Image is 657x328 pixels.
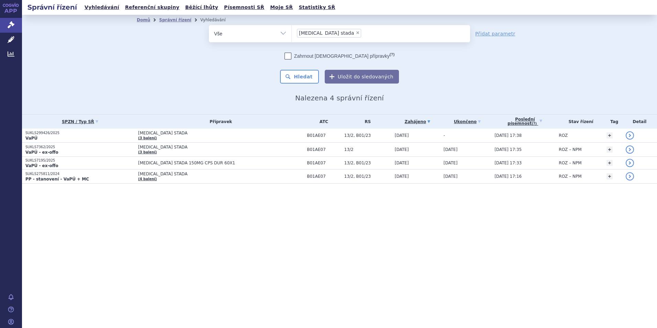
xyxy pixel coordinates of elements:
a: (3 balení) [138,150,157,154]
a: Zahájeno [395,117,440,127]
span: B01AE07 [307,147,341,152]
a: Správní řízení [159,18,191,22]
a: Referenční skupiny [123,3,181,12]
strong: VaPÚ - ex-offo [25,150,58,155]
a: Ukončeno [444,117,491,127]
abbr: (?) [532,122,537,126]
span: 13/2, B01/23 [344,174,391,179]
span: [DATE] [395,161,409,165]
button: Hledat [280,70,319,84]
strong: VaPÚ [25,136,37,141]
p: SUKLS7195/2025 [25,158,135,163]
a: detail [626,131,634,140]
a: Vyhledávání [82,3,121,12]
strong: PP - stanovení - VaPÚ + MC [25,177,89,182]
span: [DATE] [395,174,409,179]
span: 13/2, B01/23 [344,133,391,138]
span: [DATE] 17:16 [494,174,522,179]
button: Uložit do sledovaných [325,70,399,84]
span: B01AE07 [307,161,341,165]
a: + [606,132,613,139]
a: Statistiky SŘ [297,3,337,12]
a: Poslednípísemnost(?) [494,114,555,129]
a: Běžící lhůty [183,3,220,12]
span: B01AE07 [307,133,341,138]
span: [MEDICAL_DATA] STADA [138,145,303,150]
th: RS [341,114,391,129]
span: [DATE] [395,147,409,152]
span: [DATE] 17:35 [494,147,522,152]
span: Nalezena 4 správní řízení [295,94,384,102]
a: SPZN / Typ SŘ [25,117,135,127]
a: detail [626,159,634,167]
span: 13/2, B01/23 [344,161,391,165]
a: Moje SŘ [268,3,295,12]
a: (3 balení) [138,136,157,140]
a: Přidat parametr [475,30,515,37]
span: ROZ [559,133,568,138]
h2: Správní řízení [22,2,82,12]
input: [MEDICAL_DATA] stada [363,29,367,37]
span: [DATE] [444,174,458,179]
p: SUKLS275811/2024 [25,172,135,176]
li: Vyhledávání [200,15,235,25]
span: [DATE] [395,133,409,138]
th: Přípravek [135,114,303,129]
a: detail [626,145,634,154]
span: [MEDICAL_DATA] stada [299,31,354,35]
a: Domů [137,18,150,22]
th: Detail [622,114,657,129]
span: ROZ – NPM [559,161,581,165]
span: [DATE] 17:33 [494,161,522,165]
span: [DATE] 17:38 [494,133,522,138]
span: - [444,133,445,138]
th: ATC [303,114,341,129]
span: [MEDICAL_DATA] STADA [138,131,303,135]
a: Písemnosti SŘ [222,3,266,12]
span: × [356,31,360,35]
span: ROZ – NPM [559,147,581,152]
span: 13/2 [344,147,391,152]
abbr: (?) [390,52,394,57]
strong: VaPÚ - ex-offo [25,163,58,168]
p: SUKLS7362/2025 [25,145,135,150]
a: + [606,173,613,179]
span: [MEDICAL_DATA] STADA 150MG CPS DUR 60X1 [138,161,303,165]
th: Stav řízení [555,114,603,129]
th: Tag [603,114,622,129]
a: detail [626,172,634,181]
p: SUKLS299426/2025 [25,131,135,135]
span: [MEDICAL_DATA] STADA [138,172,303,176]
a: + [606,160,613,166]
span: [DATE] [444,161,458,165]
a: (4 balení) [138,177,157,181]
a: + [606,146,613,153]
span: ROZ – NPM [559,174,581,179]
span: [DATE] [444,147,458,152]
label: Zahrnout [DEMOGRAPHIC_DATA] přípravky [285,53,394,59]
span: B01AE07 [307,174,341,179]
